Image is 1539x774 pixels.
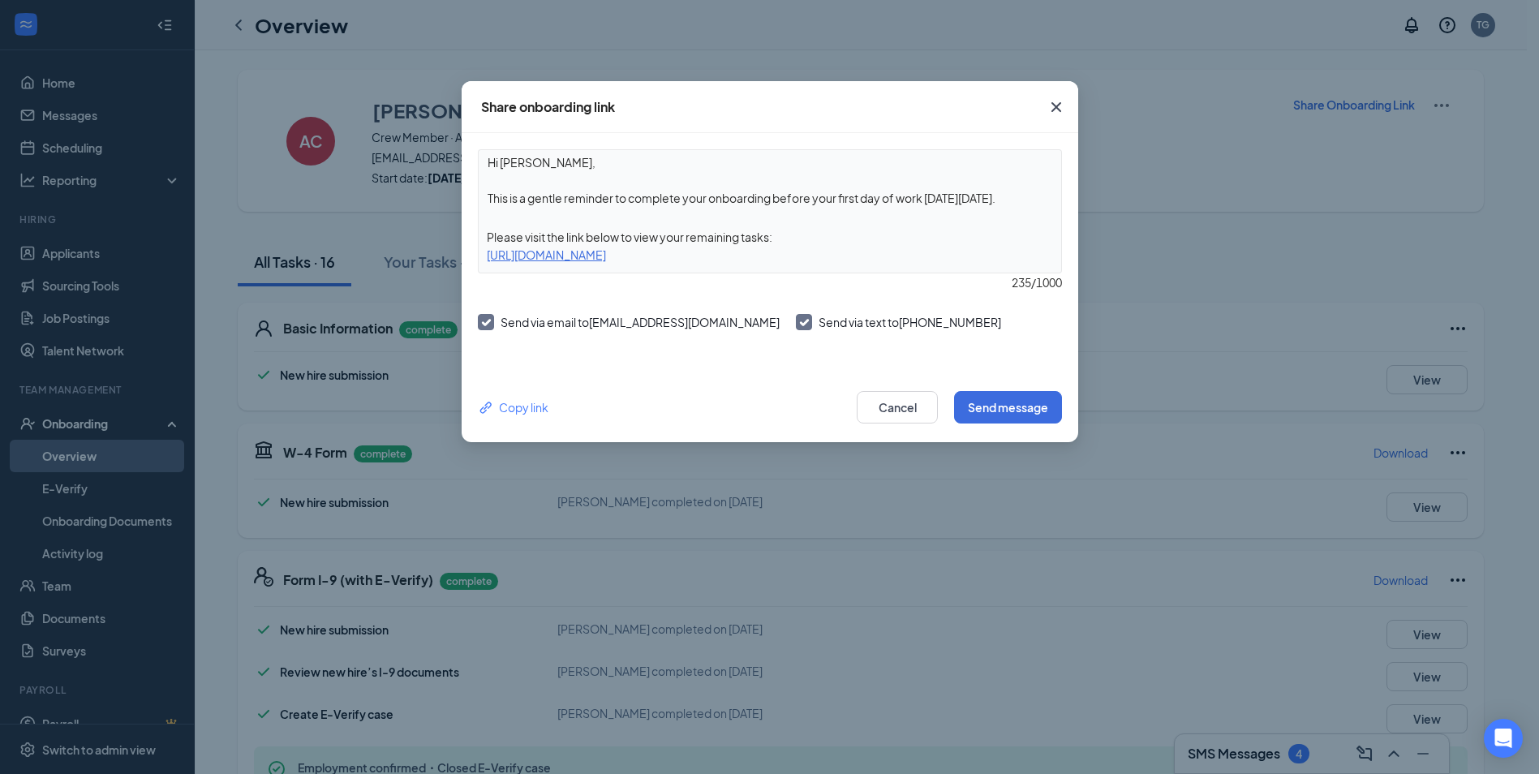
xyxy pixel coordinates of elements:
div: Please visit the link below to view your remaining tasks: [479,228,1061,246]
span: Send via text to [PHONE_NUMBER] [819,315,1001,329]
div: Share onboarding link [481,98,615,116]
svg: Cross [1047,97,1066,117]
svg: Checkmark [479,316,492,329]
svg: Link [478,399,495,416]
svg: Checkmark [797,316,810,329]
button: Cancel [857,391,938,424]
span: Send via email to [EMAIL_ADDRESS][DOMAIN_NAME] [501,315,780,329]
button: Link Copy link [478,398,548,416]
div: 235 / 1000 [478,273,1062,291]
button: Send message [954,391,1062,424]
div: Copy link [478,398,548,416]
div: Open Intercom Messenger [1484,719,1523,758]
textarea: Hi [PERSON_NAME], This is a gentle reminder to complete your onboarding before your first day of ... [479,150,1061,210]
div: [URL][DOMAIN_NAME] [479,246,1061,264]
button: Close [1034,81,1078,133]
